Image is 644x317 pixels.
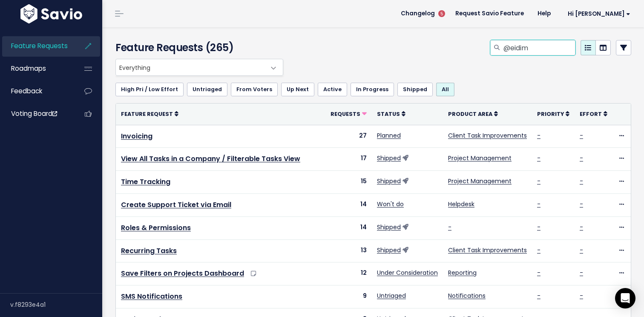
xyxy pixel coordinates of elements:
a: View All Tasks in a Company / Filterable Tasks View [121,154,300,164]
a: In Progress [351,83,394,96]
td: 14 [325,216,372,239]
a: Project Management [448,154,512,162]
span: Product Area [448,110,492,118]
h4: Feature Requests (265) [115,40,279,55]
a: SMS Notifications [121,291,182,301]
a: - [580,268,583,277]
a: Product Area [448,110,498,118]
a: Help [531,7,558,20]
span: Voting Board [11,109,57,118]
a: - [537,200,540,208]
a: Time Tracking [121,177,170,187]
a: Client Task Improvements [448,246,527,254]
td: 15 [325,171,372,194]
span: Status [377,110,400,118]
a: - [580,223,583,231]
a: Status [377,110,405,118]
a: Shipped [377,154,401,162]
td: 17 [325,148,372,171]
a: Requests [331,110,367,118]
span: Priority [537,110,564,118]
a: Untriaged [187,83,227,96]
span: Effort [580,110,602,118]
a: All [436,83,454,96]
a: Feature Request [121,110,178,118]
a: Invoicing [121,131,152,141]
a: Feature Requests [2,36,71,56]
a: - [537,268,540,277]
a: - [580,177,583,185]
a: Client Task Improvements [448,131,527,140]
div: v.f8293e4a1 [10,294,102,316]
a: Voting Board [2,104,71,124]
a: Active [318,83,347,96]
a: Shipped [397,83,433,96]
span: Feature Requests [11,41,68,50]
span: Roadmaps [11,64,46,73]
a: Shipped [377,177,401,185]
a: From Voters [231,83,278,96]
span: Hi [PERSON_NAME] [568,11,630,17]
a: - [580,154,583,162]
a: Roles & Permissions [121,223,191,233]
a: Untriaged [377,291,406,300]
ul: Filter feature requests [115,83,631,96]
a: Shipped [377,246,401,254]
td: 27 [325,125,372,148]
a: Notifications [448,291,486,300]
a: Create Support Ticket via Email [121,200,231,210]
a: - [537,131,540,140]
a: - [537,154,540,162]
a: - [448,223,451,231]
span: Everything [115,59,283,76]
a: Project Management [448,177,512,185]
img: logo-white.9d6f32f41409.svg [18,4,84,23]
a: - [580,246,583,254]
a: - [537,223,540,231]
span: Feature Request [121,110,173,118]
a: Shipped [377,223,401,231]
a: Recurring Tasks [121,246,177,256]
a: - [537,177,540,185]
a: Hi [PERSON_NAME] [558,7,637,20]
a: Reporting [448,268,477,277]
a: Roadmaps [2,59,71,78]
a: Under Consideration [377,268,438,277]
span: Requests [331,110,360,118]
a: Effort [580,110,607,118]
td: 14 [325,193,372,216]
td: 13 [325,239,372,262]
span: Changelog [401,11,435,17]
a: Planned [377,131,401,140]
a: Save Filters on Projects Dashboard [121,268,244,278]
a: Helpdesk [448,200,474,208]
a: - [580,200,583,208]
a: Won't do [377,200,404,208]
input: Search features... [503,40,575,55]
a: - [580,291,583,300]
span: Feedback [11,86,42,95]
a: Up Next [281,83,314,96]
span: 5 [438,10,445,17]
a: High Pri / Low Effort [115,83,184,96]
a: - [537,246,540,254]
a: Request Savio Feature [448,7,531,20]
td: 9 [325,285,372,308]
a: Priority [537,110,569,118]
span: Everything [116,59,266,75]
a: - [537,291,540,300]
a: Feedback [2,81,71,101]
div: Open Intercom Messenger [615,288,635,308]
a: - [580,131,583,140]
td: 12 [325,262,372,285]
